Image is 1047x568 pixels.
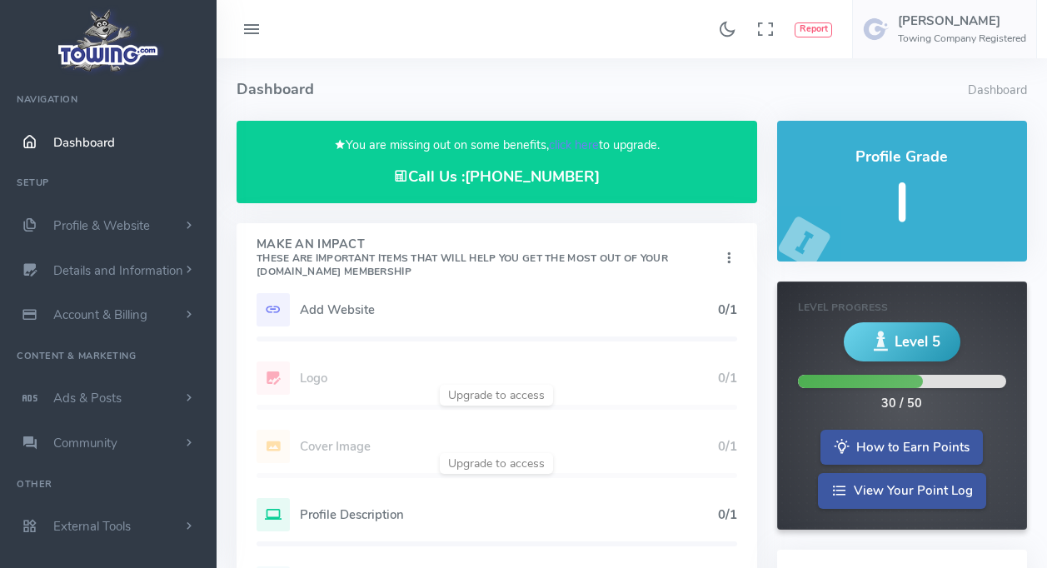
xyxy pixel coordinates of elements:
[53,306,147,323] span: Account & Billing
[968,82,1027,100] li: Dashboard
[300,303,718,316] h5: Add Website
[549,137,599,153] a: click here
[53,217,150,234] span: Profile & Website
[718,303,737,316] h5: 0/1
[237,58,968,121] h4: Dashboard
[53,435,117,451] span: Community
[818,473,986,509] a: View Your Point Log
[53,390,122,406] span: Ads & Posts
[898,14,1026,27] h5: [PERSON_NAME]
[718,508,737,521] h5: 0/1
[895,331,940,352] span: Level 5
[53,518,131,535] span: External Tools
[257,168,737,186] h4: Call Us :
[465,167,600,187] a: [PHONE_NUMBER]
[863,16,890,42] img: user-image
[257,252,668,278] small: These are important items that will help you get the most out of your [DOMAIN_NAME] Membership
[53,134,115,151] span: Dashboard
[257,238,720,278] h4: Make An Impact
[257,136,737,155] p: You are missing out on some benefits, to upgrade.
[798,302,1006,313] h6: Level Progress
[53,262,183,279] span: Details and Information
[795,22,832,37] button: Report
[797,149,1007,166] h4: Profile Grade
[898,33,1026,44] h6: Towing Company Registered
[881,395,922,413] div: 30 / 50
[52,5,165,76] img: logo
[820,430,983,466] a: How to Earn Points
[797,174,1007,233] h5: I
[300,508,718,521] h5: Profile Description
